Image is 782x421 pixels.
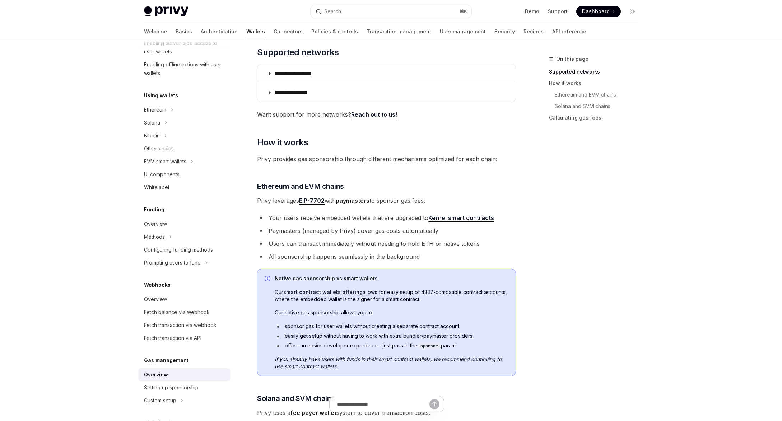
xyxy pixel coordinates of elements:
a: Configuring funding methods [138,243,230,256]
a: Supported networks [549,66,644,78]
h5: Using wallets [144,91,178,100]
span: Want support for more networks? [257,109,516,120]
a: Authentication [201,23,238,40]
div: Custom setup [144,396,176,405]
div: Overview [144,295,167,304]
a: Demo [525,8,539,15]
a: Kernel smart contracts [428,214,494,222]
span: Solana and SVM chains [257,393,335,403]
code: sponsor [418,342,441,350]
h5: Funding [144,205,164,214]
div: Solana [144,118,160,127]
span: Supported networks [257,47,339,58]
li: Paymasters (managed by Privy) cover gas costs automatically [257,226,516,236]
a: Setting up sponsorship [138,381,230,394]
span: Our native gas sponsorship allows you to: [275,309,508,316]
a: Calculating gas fees [549,112,644,123]
strong: paymasters [336,197,369,204]
a: Policies & controls [311,23,358,40]
div: Fetch transaction via webhook [144,321,217,329]
div: Enabling offline actions with user wallets [144,60,226,78]
li: All sponsorship happens seamlessly in the background [257,252,516,262]
div: Overview [144,370,168,379]
a: Overview [138,368,230,381]
a: Fetch transaction via webhook [138,319,230,332]
a: Transaction management [367,23,431,40]
span: On this page [556,55,588,63]
a: Fetch balance via webhook [138,306,230,319]
div: Whitelabel [144,183,169,192]
div: Search... [324,7,344,16]
a: Basics [176,23,192,40]
div: Configuring funding methods [144,245,213,254]
a: smart contract wallets offering [283,289,363,295]
a: Reach out to us! [351,111,397,118]
a: Support [548,8,568,15]
a: Dashboard [576,6,621,17]
div: Overview [144,220,167,228]
a: Wallets [246,23,265,40]
a: How it works [549,78,644,89]
a: Enabling offline actions with user wallets [138,58,230,80]
span: Privy provides gas sponsorship through different mechanisms optimized for each chain: [257,154,516,164]
span: Our allows for easy setup of 4337-compatible contract accounts, where the embedded wallet is the ... [275,289,508,303]
a: Welcome [144,23,167,40]
em: If you already have users with funds in their smart contract wallets, we recommend continuing to ... [275,356,502,369]
a: EIP-7702 [299,197,325,205]
a: Overview [138,217,230,230]
div: Bitcoin [144,131,160,140]
a: Other chains [138,142,230,155]
span: How it works [257,137,308,148]
button: Toggle dark mode [627,6,638,17]
li: easily get setup without having to work with extra bundler/paymaster providers [275,332,508,340]
div: UI components [144,170,180,179]
li: Users can transact immediately without needing to hold ETH or native tokens [257,239,516,249]
div: Fetch transaction via API [144,334,201,342]
a: UI components [138,168,230,181]
div: Prompting users to fund [144,258,201,267]
strong: Native gas sponsorship vs smart wallets [275,275,378,281]
a: Fetch transaction via API [138,332,230,345]
a: Solana and SVM chains [555,100,644,112]
h5: Gas management [144,356,188,365]
a: Security [494,23,515,40]
h5: Webhooks [144,281,171,289]
a: Whitelabel [138,181,230,194]
div: Fetch balance via webhook [144,308,210,317]
li: Your users receive embedded wallets that are upgraded to [257,213,516,223]
a: User management [440,23,486,40]
a: Overview [138,293,230,306]
span: Dashboard [582,8,610,15]
a: Connectors [274,23,303,40]
svg: Info [265,276,272,283]
span: Privy leverages with to sponsor gas fees: [257,196,516,206]
div: EVM smart wallets [144,157,186,166]
li: sponsor gas for user wallets without creating a separate contract account [275,323,508,330]
span: ⌘ K [460,9,467,14]
div: Ethereum [144,106,166,114]
img: light logo [144,6,188,17]
div: Methods [144,233,165,241]
a: Ethereum and EVM chains [555,89,644,100]
div: Setting up sponsorship [144,383,199,392]
button: Send message [429,399,439,409]
span: Ethereum and EVM chains [257,181,344,191]
div: Other chains [144,144,174,153]
button: Search...⌘K [311,5,471,18]
a: Recipes [523,23,544,40]
a: API reference [552,23,586,40]
li: offers an easier developer experience - just pass in the param! [275,342,508,350]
